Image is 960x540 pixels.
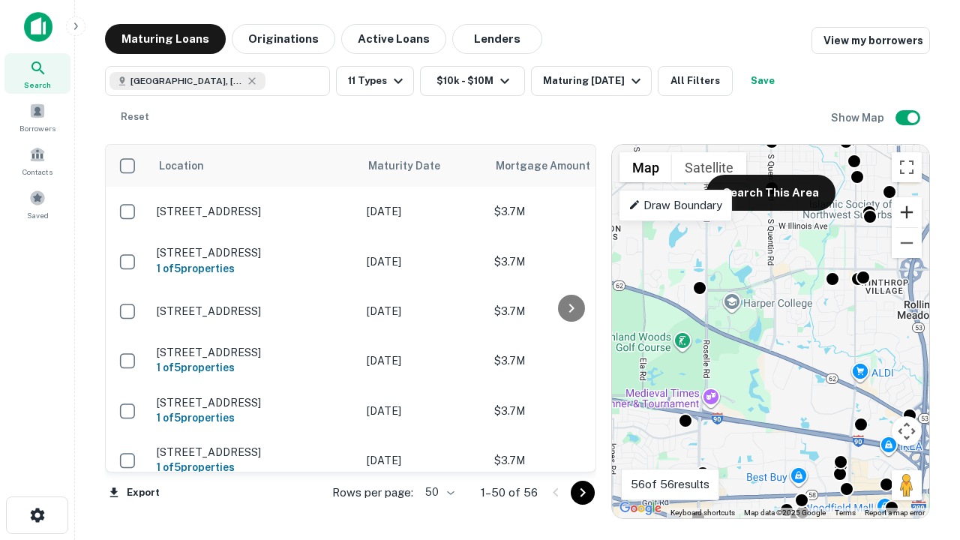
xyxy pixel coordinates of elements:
p: 56 of 56 results [631,475,709,493]
img: capitalize-icon.png [24,12,52,42]
button: Lenders [452,24,542,54]
th: Mortgage Amount [487,145,652,187]
span: Saved [27,209,49,221]
h6: 1 of 5 properties [157,260,352,277]
button: Export [105,481,163,504]
p: [STREET_ADDRESS] [157,445,352,459]
span: Map data ©2025 Google [744,508,826,517]
button: Maturing Loans [105,24,226,54]
h6: Show Map [831,109,886,126]
span: Mortgage Amount [496,157,610,175]
a: Borrowers [4,97,70,137]
a: Search [4,53,70,94]
button: Search This Area [706,175,835,211]
p: $3.7M [494,303,644,319]
p: [STREET_ADDRESS] [157,205,352,218]
button: Active Loans [341,24,446,54]
p: [DATE] [367,452,479,469]
button: Toggle fullscreen view [892,152,922,182]
span: Location [158,157,204,175]
p: Draw Boundary [628,196,722,214]
button: Keyboard shortcuts [670,508,735,518]
p: [STREET_ADDRESS] [157,246,352,259]
button: Drag Pegman onto the map to open Street View [892,470,922,500]
p: [DATE] [367,203,479,220]
p: $3.7M [494,203,644,220]
p: $3.7M [494,352,644,369]
a: Report a map error [865,508,925,517]
p: [DATE] [367,352,479,369]
a: Contacts [4,140,70,181]
button: Go to next page [571,481,595,505]
button: 11 Types [336,66,414,96]
div: 50 [419,481,457,503]
a: View my borrowers [811,27,930,54]
button: All Filters [658,66,733,96]
img: Google [616,499,665,518]
p: [DATE] [367,253,479,270]
button: Show street map [619,152,672,182]
h6: 1 of 5 properties [157,359,352,376]
button: Maturing [DATE] [531,66,652,96]
p: $3.7M [494,253,644,270]
th: Location [149,145,359,187]
span: Borrowers [19,122,55,134]
p: Rows per page: [332,484,413,502]
h6: 1 of 5 properties [157,459,352,475]
button: Show satellite imagery [672,152,746,182]
th: Maturity Date [359,145,487,187]
button: Zoom out [892,228,922,258]
p: 1–50 of 56 [481,484,538,502]
span: Contacts [22,166,52,178]
button: Originations [232,24,335,54]
p: $3.7M [494,403,644,419]
p: [STREET_ADDRESS] [157,396,352,409]
button: Reset [111,102,159,132]
h6: 1 of 5 properties [157,409,352,426]
iframe: Chat Widget [885,372,960,444]
button: Save your search to get updates of matches that match your search criteria. [739,66,787,96]
button: $10k - $10M [420,66,525,96]
a: Saved [4,184,70,224]
div: 0 0 [612,145,929,518]
span: Search [24,79,51,91]
p: [DATE] [367,303,479,319]
p: [DATE] [367,403,479,419]
p: [STREET_ADDRESS] [157,346,352,359]
a: Open this area in Google Maps (opens a new window) [616,499,665,518]
p: $3.7M [494,452,644,469]
button: Zoom in [892,197,922,227]
div: Maturing [DATE] [543,72,645,90]
a: Terms (opens in new tab) [835,508,856,517]
p: [STREET_ADDRESS] [157,304,352,318]
span: [GEOGRAPHIC_DATA], [GEOGRAPHIC_DATA] [130,74,243,88]
span: Maturity Date [368,157,460,175]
